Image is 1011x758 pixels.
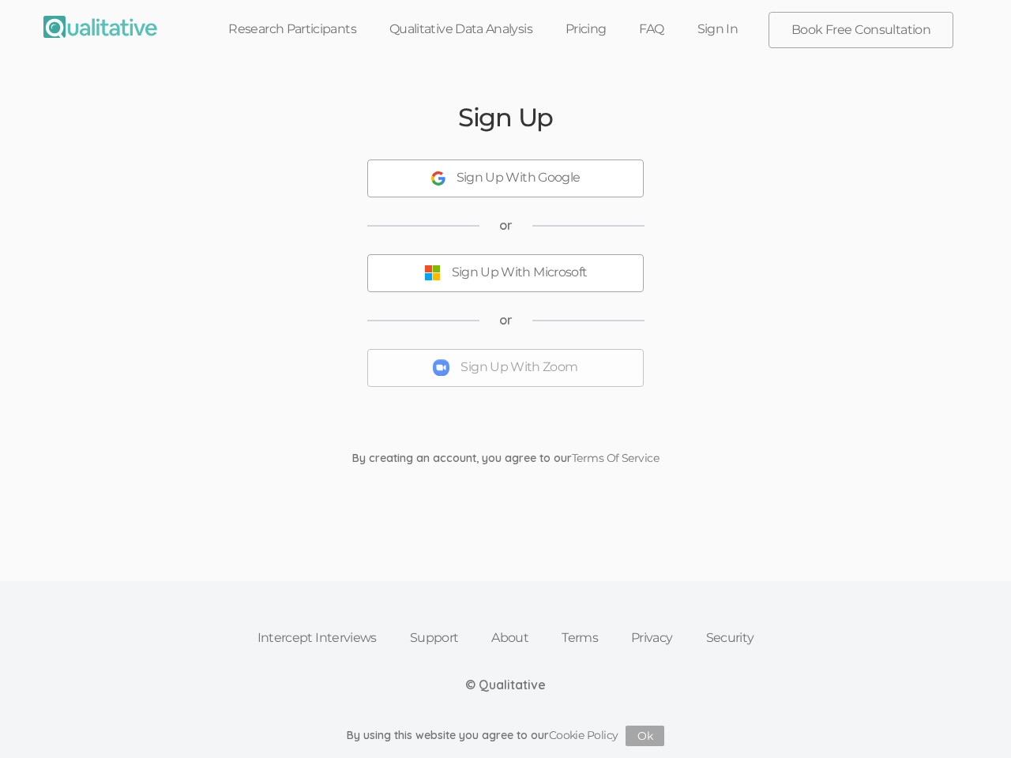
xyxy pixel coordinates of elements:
a: Support [393,621,475,655]
div: Sign Up With Microsoft [452,264,588,282]
a: FAQ [622,12,680,47]
a: About [475,621,545,655]
a: Intercept Interviews [241,621,393,655]
a: Qualitative Data Analysis [373,12,549,47]
button: Sign Up With Microsoft [367,254,644,292]
button: Ok [626,726,664,746]
a: Terms [545,621,614,655]
a: Book Free Consultation [769,13,953,47]
img: Sign Up With Google [431,171,445,186]
h2: Sign Up [458,103,553,131]
a: Research Participants [212,12,373,47]
button: Sign Up With Google [367,159,644,197]
a: Cookie Policy [549,728,618,742]
div: By using this website you agree to our [347,726,665,746]
div: © Qualitative [465,676,546,694]
img: Sign Up With Microsoft [424,265,441,281]
img: Qualitative [43,16,157,38]
span: or [499,216,513,235]
a: Security [690,621,771,655]
a: Terms Of Service [572,451,659,465]
a: Privacy [614,621,690,655]
div: Sign Up With Zoom [460,358,577,377]
button: Sign Up With Zoom [367,349,644,387]
iframe: Chat Widget [932,682,1011,758]
a: Sign In [681,12,755,47]
div: By creating an account, you agree to our [340,450,671,466]
a: Pricing [549,12,623,47]
img: Sign Up With Zoom [433,359,449,376]
span: or [499,311,513,329]
div: Sign Up With Google [457,169,581,187]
